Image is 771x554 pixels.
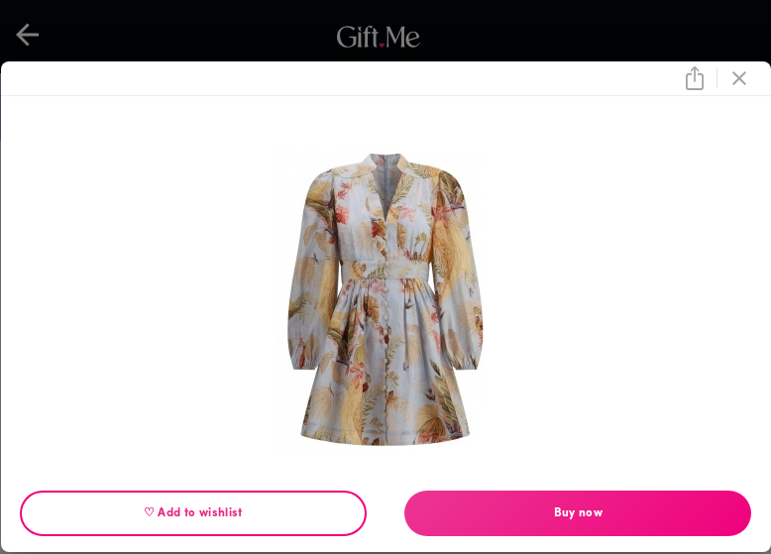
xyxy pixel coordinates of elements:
[404,502,751,524] span: Buy now
[37,502,350,524] span: ♡ Add to wishlist
[404,491,751,536] button: Buy now
[678,62,712,95] button: close
[722,61,756,95] button: close
[277,144,494,456] img: product image
[20,491,367,536] button: ♡ Add to wishlist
